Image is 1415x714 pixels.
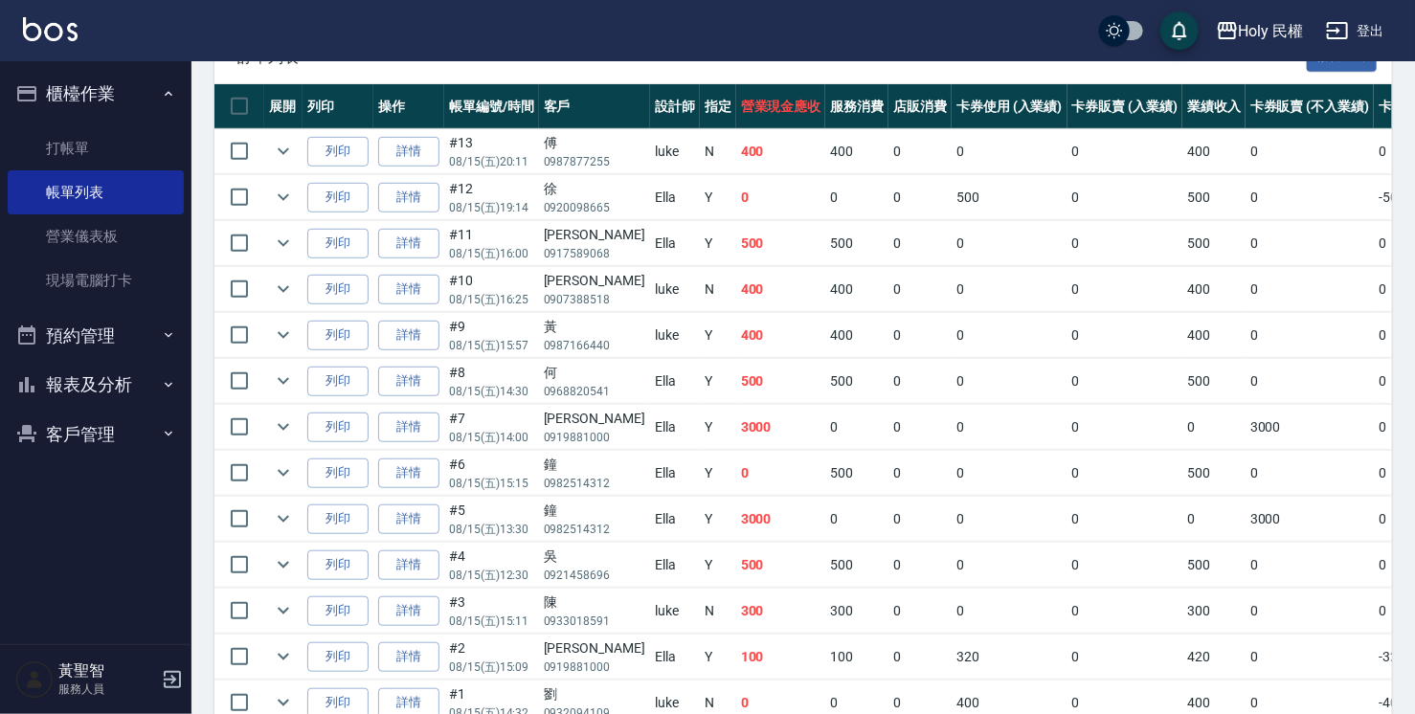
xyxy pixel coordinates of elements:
[544,501,645,521] div: 鐘
[544,199,645,216] p: 0920098665
[1067,405,1183,450] td: 0
[269,321,298,349] button: expand row
[1307,47,1378,65] a: 報表匯出
[1246,84,1374,129] th: 卡券販賣 (不入業績)
[736,221,826,266] td: 500
[1182,543,1246,588] td: 500
[700,359,736,404] td: Y
[449,475,534,492] p: 08/15 (五) 15:15
[1182,84,1246,129] th: 業績收入
[650,543,700,588] td: Ella
[1067,635,1183,680] td: 0
[888,589,952,634] td: 0
[269,275,298,303] button: expand row
[1246,405,1374,450] td: 3000
[544,271,645,291] div: [PERSON_NAME]
[650,267,700,312] td: luke
[700,451,736,496] td: Y
[736,451,826,496] td: 0
[307,137,369,167] button: 列印
[952,129,1067,174] td: 0
[736,84,826,129] th: 營業現金應收
[373,84,444,129] th: 操作
[1067,84,1183,129] th: 卡券販賣 (入業績)
[952,267,1067,312] td: 0
[825,451,888,496] td: 500
[650,221,700,266] td: Ella
[825,175,888,220] td: 0
[888,405,952,450] td: 0
[1182,267,1246,312] td: 400
[8,214,184,258] a: 營業儀表板
[303,84,373,129] th: 列印
[544,684,645,704] div: 劉
[8,170,184,214] a: 帳單列表
[269,596,298,625] button: expand row
[650,313,700,358] td: luke
[736,497,826,542] td: 3000
[1182,129,1246,174] td: 400
[449,521,534,538] p: 08/15 (五) 13:30
[952,635,1067,680] td: 320
[1067,267,1183,312] td: 0
[378,183,439,212] a: 詳情
[444,589,539,634] td: #3
[444,359,539,404] td: #8
[825,221,888,266] td: 500
[539,84,650,129] th: 客戶
[1182,221,1246,266] td: 500
[378,229,439,258] a: 詳情
[444,451,539,496] td: #6
[378,275,439,304] a: 詳情
[888,635,952,680] td: 0
[307,458,369,488] button: 列印
[825,84,888,129] th: 服務消費
[544,225,645,245] div: [PERSON_NAME]
[736,267,826,312] td: 400
[378,550,439,580] a: 詳情
[888,451,952,496] td: 0
[1246,543,1374,588] td: 0
[1067,543,1183,588] td: 0
[307,229,369,258] button: 列印
[1182,313,1246,358] td: 400
[700,221,736,266] td: Y
[307,367,369,396] button: 列印
[700,267,736,312] td: N
[307,596,369,626] button: 列印
[444,129,539,174] td: #13
[8,311,184,361] button: 預約管理
[544,592,645,613] div: 陳
[1246,221,1374,266] td: 0
[825,267,888,312] td: 400
[544,613,645,630] p: 0933018591
[544,567,645,584] p: 0921458696
[269,137,298,166] button: expand row
[952,589,1067,634] td: 0
[444,313,539,358] td: #9
[825,405,888,450] td: 0
[449,153,534,170] p: 08/15 (五) 20:11
[1067,313,1183,358] td: 0
[650,635,700,680] td: Ella
[58,661,156,681] h5: 黃聖智
[307,550,369,580] button: 列印
[736,175,826,220] td: 0
[700,84,736,129] th: 指定
[1246,497,1374,542] td: 3000
[1246,451,1374,496] td: 0
[1067,451,1183,496] td: 0
[544,337,645,354] p: 0987166440
[378,458,439,488] a: 詳情
[888,129,952,174] td: 0
[825,359,888,404] td: 500
[444,175,539,220] td: #12
[1239,19,1304,43] div: Holy 民權
[544,475,645,492] p: 0982514312
[269,550,298,579] button: expand row
[307,321,369,350] button: 列印
[307,504,369,534] button: 列印
[8,360,184,410] button: 報表及分析
[952,451,1067,496] td: 0
[269,229,298,257] button: expand row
